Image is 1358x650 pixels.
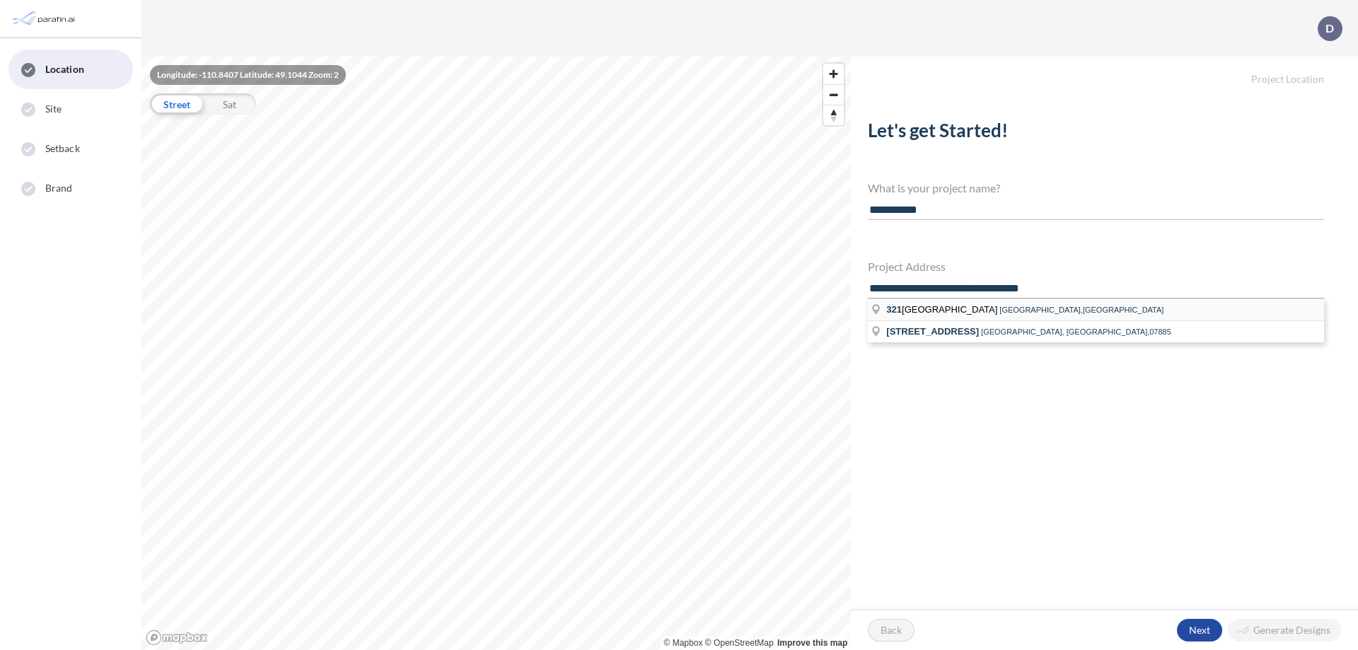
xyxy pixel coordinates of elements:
p: D [1325,22,1334,35]
span: Location [45,62,84,76]
div: Street [150,93,203,115]
span: Zoom out [823,85,844,105]
h4: Project Address [868,260,1324,273]
span: Site [45,102,62,116]
span: [STREET_ADDRESS] [886,326,979,337]
h5: Project Location [851,57,1358,86]
p: Next [1189,623,1210,637]
button: Reset bearing to north [823,105,844,125]
button: Zoom in [823,64,844,84]
span: Brand [45,181,73,195]
a: Improve this map [777,638,847,648]
span: Setback [45,141,80,156]
h2: Let's get Started! [868,120,1324,147]
img: Parafin [11,6,79,32]
canvas: Map [141,57,851,650]
a: Mapbox [664,638,703,648]
span: [GEOGRAPHIC_DATA], [GEOGRAPHIC_DATA],07885 [981,327,1171,336]
span: [GEOGRAPHIC_DATA],[GEOGRAPHIC_DATA] [999,306,1163,314]
button: Zoom out [823,84,844,105]
a: Mapbox homepage [146,629,208,646]
span: 321 [886,304,902,315]
div: Longitude: -110.8407 Latitude: 49.1044 Zoom: 2 [150,65,346,85]
a: OpenStreetMap [705,638,774,648]
button: Next [1177,619,1222,642]
span: [GEOGRAPHIC_DATA] [886,304,999,315]
h4: What is your project name? [868,181,1324,195]
div: Sat [203,93,256,115]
